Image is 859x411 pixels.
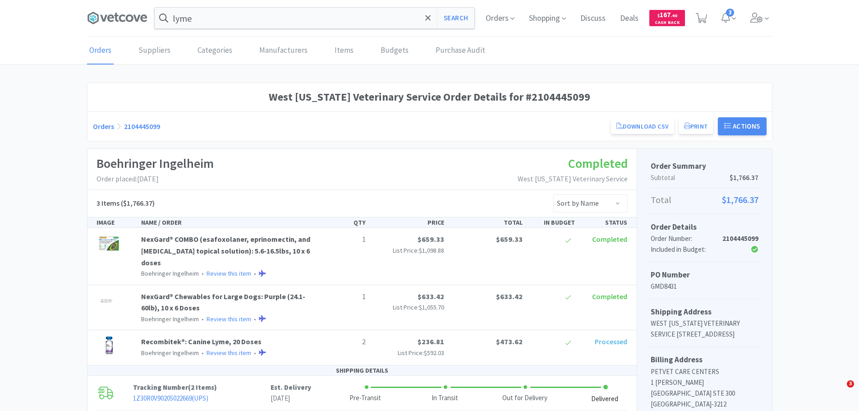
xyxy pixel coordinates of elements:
p: [GEOGRAPHIC_DATA]-3212 [651,399,758,410]
h5: Billing Address [651,354,758,366]
button: Search [437,8,474,28]
p: GMD8431 [651,281,758,292]
span: Processed [595,337,627,346]
p: 1 [PERSON_NAME][GEOGRAPHIC_DATA] STE 300 [651,377,758,399]
span: • [253,269,257,277]
span: $592.03 [424,349,444,357]
div: SHIPPING DETAILS [87,365,637,376]
div: PRICE [369,217,448,227]
div: STATUS [579,217,631,227]
h5: Order Details [651,221,758,233]
h1: Boehringer Ingelheim [96,153,214,174]
p: PETVET CARE CENTERS [651,366,758,377]
span: $1,766.37 [730,172,758,183]
p: Order placed: [DATE] [96,173,214,185]
a: Review this item [207,269,251,277]
div: Out for Delivery [502,393,547,403]
a: Discuss [577,14,609,23]
span: $659.33 [418,235,444,244]
h5: PO Number [651,269,758,281]
p: List Price: [373,245,444,255]
p: Subtotal [651,172,758,183]
div: Pre-Transit [349,393,381,403]
div: Order Number: [651,233,722,244]
span: $473.62 [496,337,523,346]
span: Boehringer Ingelheim [141,349,199,357]
span: 167 [657,10,677,19]
a: Download CSV [611,119,674,134]
p: West [US_STATE] Veterinary Service [518,173,628,185]
h5: Order Summary [651,160,758,172]
span: • [200,315,205,323]
div: NAME / ORDER [138,217,317,227]
a: Recombitek®: Canine Lyme, 20 Doses [141,337,262,346]
span: • [200,269,205,277]
span: 3 Items [96,199,119,208]
a: 1Z30R0V90205022669(UPS) [133,394,208,402]
p: List Price: [373,302,444,312]
h1: West [US_STATE] Veterinary Service Order Details for #2104445099 [93,88,767,106]
span: • [253,315,257,323]
div: TOTAL [448,217,526,227]
span: • [253,349,257,357]
iframe: Intercom live chat [828,380,850,402]
a: Suppliers [136,37,173,65]
a: Manufacturers [257,37,310,65]
span: $1,766.37 [722,193,758,207]
span: $1,098.88 [419,246,444,254]
a: $167.40Cash Back [649,6,685,30]
a: 2104445099 [124,122,160,131]
a: NexGard® COMBO (esafoxolaner, eprinomectin, and [MEDICAL_DATA] topical solution): 5.6-16.5lbs, 10... [141,235,310,267]
h5: ($1,766.37) [96,198,155,209]
span: 3 [847,380,854,388]
p: [DATE] [271,393,311,404]
input: Search by item, sku, manufacturer, ingredient, size... [155,8,474,28]
button: Print [679,119,713,134]
img: 6053632e8f7c47998a793a017c58cdd9_567365.jpeg [96,234,121,254]
a: Budgets [378,37,411,65]
span: Cash Back [655,20,680,26]
p: 1 [321,234,366,245]
span: $ [657,13,660,18]
a: Purchase Audit [433,37,487,65]
p: Est. Delivery [271,382,311,393]
div: QTY [317,217,369,227]
span: 2 Items [191,383,214,392]
p: Tracking Number ( ) [133,382,271,393]
div: Delivered [591,394,618,404]
span: 3 [726,9,734,17]
p: Total [651,193,758,207]
a: Orders [93,122,114,131]
span: $1,055.70 [419,303,444,311]
p: WEST [US_STATE] VETERINARY SERVICE [STREET_ADDRESS] [651,318,758,340]
h5: Shipping Address [651,306,758,318]
a: Orders [87,37,114,65]
img: 2a0b7300b1d349e0b84b7b7e294595f3_487081.jpeg [96,291,116,311]
div: Included in Budget: [651,244,722,255]
div: In Transit [432,393,458,403]
strong: 2104445099 [722,234,758,243]
a: Review this item [207,349,251,357]
a: Deals [616,14,642,23]
p: 2 [321,336,366,348]
span: • [200,349,205,357]
span: . 40 [671,13,677,18]
span: $633.42 [418,292,444,301]
a: Review this item [207,315,251,323]
button: Actions [718,117,767,135]
span: Completed [592,292,627,301]
span: Boehringer Ingelheim [141,315,199,323]
div: IMAGE [93,217,138,227]
span: $659.33 [496,235,523,244]
p: 1 [321,291,366,303]
a: NexGard® Chewables for Large Dogs: Purple (24.1-60lb), 10 x 6 Doses [141,292,305,313]
a: Categories [195,37,234,65]
span: Boehringer Ingelheim [141,269,199,277]
img: c24e836a47024f6c891ed3445f8e9726_486995.jpeg [96,336,121,356]
div: IN BUDGET [526,217,579,227]
span: Completed [592,235,627,244]
span: Completed [568,155,628,171]
a: Items [332,37,356,65]
span: $236.81 [418,337,444,346]
span: $633.42 [496,292,523,301]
